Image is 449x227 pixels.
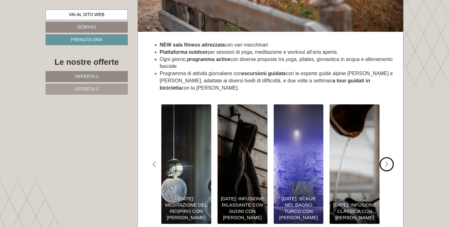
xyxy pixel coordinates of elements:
div: "> [273,104,323,224]
div: Le nostre offerte [46,56,128,68]
a: Il nostro programma settimanale per la vostra vacanza autunnale 🍁 0€ [214,104,270,224]
div: [DATE]: Infusione rilassante con suoni con [PERSON_NAME] [220,196,264,221]
strong: sala fitness attrezzata [173,42,224,47]
a: Il nostro programma settimanale per la vostra vacanza autunnale 🍁 0€ [158,104,214,224]
strong: escursioni guidate [241,71,286,76]
div: "> [161,104,211,224]
li: con vari macchinari [160,42,394,49]
span: Offerta 2 [75,86,99,91]
a: Il nostro programma settimanale per la vostra vacanza autunnale 🍁 0€ [270,104,327,224]
li: Ogni giorno, con diverse proposte tra yoga, pilates, ginnastica in acqua e allenamento fasciale [160,56,394,70]
div: "> [330,104,380,224]
strong: Piattaforma outdoor [160,49,208,55]
div: Previous slide [147,157,161,171]
div: [DATE]: Infusione classica con [PERSON_NAME] [333,202,376,221]
a: Vai al sito web [46,9,128,20]
a: Scrivici [46,22,128,33]
div: [DATE]: Scrub nel bagno turco con [PERSON_NAME] [277,196,320,221]
div: "> [217,104,267,224]
li: per sessioni di yoga, meditazione e workout all’aria aperta [160,49,394,56]
div: Next slide [380,157,394,171]
div: [DATE]: Meditazione del respiro con [PERSON_NAME] [165,196,208,221]
li: Programma di attività giornaliere con con le esperte guide alpine [PERSON_NAME] e [PERSON_NAME], ... [160,70,394,92]
strong: programma active [187,57,230,62]
strong: a tour guidati in bicicletta [160,78,370,91]
strong: NEW [160,42,171,47]
a: Il nostro programma settimanale per la vostra vacanza autunnale 🍁 0€ [327,104,383,224]
span: Offerta 1 [75,74,99,79]
a: Prenota ora [46,34,128,45]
